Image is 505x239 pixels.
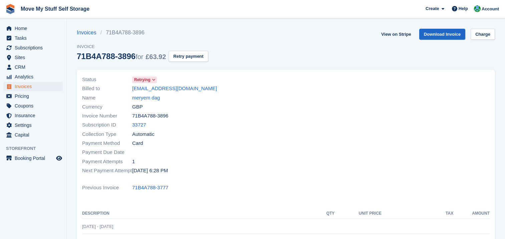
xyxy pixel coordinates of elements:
[15,121,55,130] span: Settings
[77,52,166,61] div: 71B4A788-3896
[15,24,55,33] span: Home
[82,121,132,129] span: Subscription ID
[82,208,317,219] th: Description
[474,5,481,12] img: Dan
[6,145,66,152] span: Storefront
[334,208,382,219] th: Unit Price
[3,101,63,110] a: menu
[132,167,168,175] time: 2025-09-05 17:28:19 UTC
[132,121,146,129] a: 33727
[15,82,55,91] span: Invoices
[459,5,468,12] span: Help
[82,140,132,147] span: Payment Method
[136,53,143,60] span: for
[3,72,63,81] a: menu
[482,6,499,12] span: Account
[55,154,63,162] a: Preview store
[3,91,63,101] a: menu
[77,29,100,37] a: Invoices
[132,85,217,92] a: [EMAIL_ADDRESS][DOMAIN_NAME]
[3,24,63,33] a: menu
[82,224,113,229] span: [DATE] - [DATE]
[132,158,135,166] span: 1
[15,33,55,43] span: Tasks
[77,43,208,50] span: Invoice
[3,33,63,43] a: menu
[82,76,132,83] span: Status
[134,77,151,83] span: Retrying
[419,29,466,40] a: Download Invoice
[132,112,168,120] span: 71B4A788-3896
[317,208,334,219] th: QTY
[132,140,143,147] span: Card
[3,82,63,91] a: menu
[3,43,63,52] a: menu
[3,130,63,140] a: menu
[5,4,15,14] img: stora-icon-8386f47178a22dfd0bd8f6a31ec36ba5ce8667c1dd55bd0f319d3a0aa187defe.svg
[15,62,55,72] span: CRM
[146,53,166,60] span: £63.92
[3,121,63,130] a: menu
[82,167,132,175] span: Next Payment Attempt
[15,72,55,81] span: Analytics
[82,94,132,102] span: Name
[15,154,55,163] span: Booking Portal
[3,62,63,72] a: menu
[15,130,55,140] span: Capital
[18,3,92,14] a: Move My Stuff Self Storage
[382,208,453,219] th: Tax
[15,91,55,101] span: Pricing
[15,43,55,52] span: Subscriptions
[471,29,495,40] a: Charge
[378,29,414,40] a: View on Stripe
[82,131,132,138] span: Collection Type
[132,94,160,102] a: meryem dag
[3,53,63,62] a: menu
[3,111,63,120] a: menu
[82,112,132,120] span: Invoice Number
[132,103,143,111] span: GBP
[82,103,132,111] span: Currency
[82,85,132,92] span: Billed to
[15,101,55,110] span: Coupons
[132,184,168,192] a: 71B4A788-3777
[77,29,208,37] nav: breadcrumbs
[169,51,208,62] button: Retry payment
[426,5,439,12] span: Create
[82,158,132,166] span: Payment Attempts
[15,53,55,62] span: Sites
[82,149,132,156] span: Payment Due Date
[132,131,155,138] span: Automatic
[132,76,157,83] a: Retrying
[453,208,490,219] th: Amount
[82,184,132,192] span: Previous Invoice
[3,154,63,163] a: menu
[15,111,55,120] span: Insurance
